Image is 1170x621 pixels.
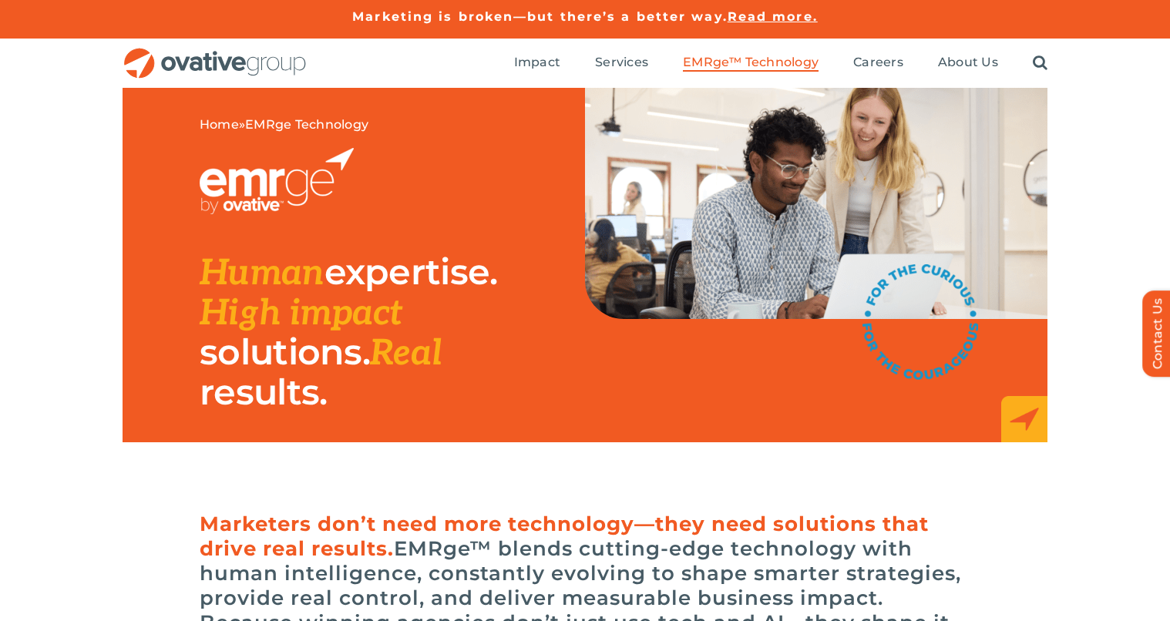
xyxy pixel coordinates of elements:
span: expertise. [324,250,498,294]
nav: Menu [514,39,1047,88]
span: High impact [200,292,402,335]
span: About Us [938,55,998,70]
a: Home [200,117,239,132]
a: Marketing is broken—but there’s a better way. [352,9,728,24]
span: » [200,117,368,133]
a: Careers [853,55,903,72]
img: EMRge Landing Page Header Image [585,88,1047,319]
span: Real [370,332,442,375]
a: About Us [938,55,998,72]
span: Marketers don’t need more technology—they need solutions that drive real results. [200,512,929,561]
span: solutions. [200,330,370,374]
a: OG_Full_horizontal_RGB [123,46,308,61]
a: Search [1033,55,1047,72]
a: Services [595,55,648,72]
span: Services [595,55,648,70]
span: EMRge™ Technology [683,55,819,70]
span: Careers [853,55,903,70]
a: Read more. [728,9,818,24]
span: results. [200,370,327,414]
span: Human [200,252,324,295]
img: EMRge_HomePage_Elements_Arrow Box [1001,396,1047,442]
span: EMRge Technology [245,117,368,132]
a: Impact [514,55,560,72]
span: Impact [514,55,560,70]
a: EMRge™ Technology [683,55,819,72]
img: EMRGE_RGB_wht [200,148,354,214]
